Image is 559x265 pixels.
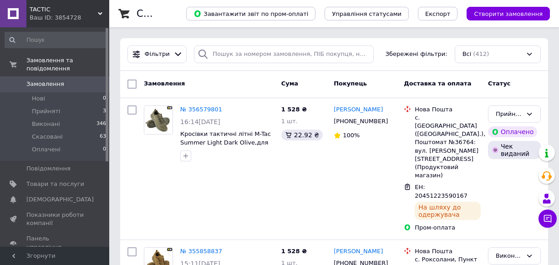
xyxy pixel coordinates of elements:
[97,120,106,128] span: 346
[462,50,472,59] span: Всі
[144,105,173,135] a: Фото товару
[32,95,45,103] span: Нові
[496,110,522,119] div: Прийнято
[5,32,107,48] input: Пошук
[26,165,71,173] span: Повідомлення
[488,126,537,137] div: Оплачено
[180,106,222,113] a: № 356579801
[325,7,409,20] button: Управління статусами
[26,235,84,251] span: Панель управління
[415,224,481,232] div: Пром-оплата
[334,247,383,256] a: [PERSON_NAME]
[180,118,220,125] span: 16:14[DATE]
[281,248,307,255] span: 1 528 ₴
[137,8,229,19] h1: Список замовлень
[26,211,84,227] span: Показники роботи компанії
[193,10,308,18] span: Завантажити звіт по пром-оплаті
[332,115,389,127] div: [PHONE_NUMBER]
[281,80,298,87] span: Cума
[281,118,298,125] span: 1 шт.
[32,120,60,128] span: Виконані
[180,130,271,154] a: Кросівки тактичні літні M-Tac Summer Light Dark Olive,для ЗСУ
[26,80,64,88] span: Замовлення
[415,105,481,114] div: Нова Пошта
[343,132,360,139] span: 100%
[386,50,447,59] span: Збережені фільтри:
[30,14,109,22] div: Ваш ID: 3854728
[186,7,315,20] button: Завантажити звіт по пром-оплаті
[281,130,323,140] div: 22.92 ₴
[539,210,557,228] button: Чат з покупцем
[32,133,63,141] span: Скасовані
[473,50,489,57] span: (412)
[144,106,173,134] img: Фото товару
[415,114,481,180] div: с. [GEOGRAPHIC_DATA] ([GEOGRAPHIC_DATA].), Поштомат №36764: вул. [PERSON_NAME][STREET_ADDRESS] (П...
[145,50,170,59] span: Фільтри
[496,251,522,261] div: Виконано
[194,45,374,63] input: Пошук за номером замовлення, ПІБ покупця, номером телефону, Email, номером накладної
[474,10,543,17] span: Створити замовлення
[281,106,307,113] span: 1 528 ₴
[32,107,60,115] span: Прийняті
[415,184,468,199] span: ЕН: 20451223590167
[334,105,383,114] a: [PERSON_NAME]
[100,133,106,141] span: 63
[332,10,401,17] span: Управління статусами
[103,95,106,103] span: 0
[457,10,550,17] a: Створити замовлення
[415,202,481,220] div: На шляху до одержувача
[30,5,98,14] span: TACTIC
[425,10,451,17] span: Експорт
[26,56,109,73] span: Замовлення та повідомлення
[32,145,61,154] span: Оплачені
[415,247,481,255] div: Нова Пошта
[418,7,458,20] button: Експорт
[180,248,222,255] a: № 355858837
[488,141,541,159] div: Чек виданий
[404,80,471,87] span: Доставка та оплата
[334,80,367,87] span: Покупець
[144,80,185,87] span: Замовлення
[26,180,84,188] span: Товари та послуги
[103,107,106,115] span: 3
[467,7,550,20] button: Створити замовлення
[488,80,511,87] span: Статус
[103,145,106,154] span: 0
[26,195,94,204] span: [DEMOGRAPHIC_DATA]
